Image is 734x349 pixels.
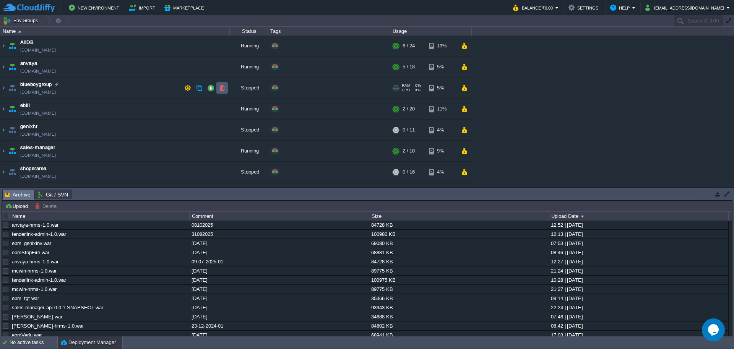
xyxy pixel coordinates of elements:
[429,183,454,203] div: 13%
[20,172,56,180] a: [DOMAIN_NAME]
[5,190,31,200] span: Archive
[391,27,471,36] div: Usage
[12,314,62,320] a: [PERSON_NAME].war
[190,303,369,312] div: [DATE]
[369,321,548,330] div: 84802 KB
[0,162,6,182] img: AMDAwAAAACH5BAEAAAAALAAAAAABAAEAAAICRAEAOw==
[20,39,34,46] a: AllDB
[403,120,415,140] div: 0 / 11
[549,321,728,330] div: 08:42 | [DATE]
[549,230,728,239] div: 12:13 | [DATE]
[429,36,454,56] div: 13%
[35,203,59,209] button: Delete
[12,231,66,237] a: tenderlink-admin-1.0.war
[190,331,369,339] div: [DATE]
[164,3,206,12] button: Marketplace
[5,203,30,209] button: Upload
[230,183,268,203] div: Running
[20,67,56,75] a: [DOMAIN_NAME]
[403,57,415,77] div: 5 / 18
[403,141,415,161] div: 2 / 10
[12,277,66,283] a: tenderlink-admin-1.0.war
[568,3,601,12] button: Settings
[12,323,84,329] a: [PERSON_NAME]-hrms-1.0.war
[369,303,548,312] div: 93943 KB
[0,99,6,119] img: AMDAwAAAACH5BAEAAAAALAAAAAABAAEAAAICRAEAOw==
[20,109,56,117] a: [DOMAIN_NAME]
[190,221,369,229] div: 08102025
[190,312,369,321] div: [DATE]
[20,88,56,96] a: [DOMAIN_NAME]
[369,239,548,248] div: 69080 KB
[549,212,728,221] div: Upload Date
[12,222,58,228] a: anvaya-hrms-1.0.war
[38,190,68,199] span: Git / SVN
[3,3,55,13] img: CloudJiffy
[369,266,548,275] div: 89775 KB
[20,186,35,193] span: srdapl
[190,239,369,248] div: [DATE]
[190,230,369,239] div: 31082025
[20,123,37,130] span: genixhr
[7,162,18,182] img: AMDAwAAAACH5BAEAAAAALAAAAAABAAEAAAICRAEAOw==
[1,27,229,36] div: Name
[369,221,548,229] div: 84728 KB
[190,257,369,266] div: 09-07-2025-01
[549,266,728,275] div: 21:24 | [DATE]
[403,99,415,119] div: 2 / 20
[10,336,57,349] div: No active tasks
[190,321,369,330] div: 23-12-2024-01
[369,257,548,266] div: 84728 KB
[7,78,18,98] img: AMDAwAAAACH5BAEAAAAALAAAAAABAAEAAAICRAEAOw==
[369,276,548,284] div: 100975 KB
[7,120,18,140] img: AMDAwAAAACH5BAEAAAAALAAAAAABAAEAAAICRAEAOw==
[3,15,41,26] button: Env Groups
[403,162,415,182] div: 0 / 16
[190,294,369,303] div: [DATE]
[20,144,55,151] a: sales-manager
[18,31,21,32] img: AMDAwAAAACH5BAEAAAAALAAAAAABAAEAAAICRAEAOw==
[7,141,18,161] img: AMDAwAAAACH5BAEAAAAALAAAAAABAAEAAAICRAEAOw==
[230,36,268,56] div: Running
[12,240,51,246] a: ebm_genixinv.war
[268,27,390,36] div: Tags
[513,3,555,12] button: Balance ₹0.00
[549,331,728,339] div: 17:03 | [DATE]
[0,183,6,203] img: AMDAwAAAACH5BAEAAAAALAAAAAABAAEAAAICRAEAOw==
[12,268,57,274] a: mcwin-hrms-1.0.war
[230,27,268,36] div: Status
[12,286,57,292] a: mcwin-hrms-1.0.war
[370,212,549,221] div: Size
[20,102,30,109] a: ebill
[403,183,415,203] div: 6 / 20
[369,312,548,321] div: 34688 KB
[403,36,415,56] div: 6 / 24
[12,259,58,265] a: anvaya-hrms-1.0.war
[230,120,268,140] div: Stopped
[230,162,268,182] div: Stopped
[549,285,728,294] div: 21:27 | [DATE]
[549,276,728,284] div: 10:28 | [DATE]
[190,266,369,275] div: [DATE]
[20,151,56,159] a: [DOMAIN_NAME]
[230,99,268,119] div: Running
[7,57,18,77] img: AMDAwAAAACH5BAEAAAAALAAAAAABAAEAAAICRAEAOw==
[190,248,369,257] div: [DATE]
[230,78,268,98] div: Stopped
[20,81,52,88] a: blueboygroup
[549,239,728,248] div: 07:53 | [DATE]
[429,78,454,98] div: 5%
[190,212,369,221] div: Comment
[402,88,410,93] span: CPU
[69,3,122,12] button: New Environment
[20,130,56,138] a: [DOMAIN_NAME]
[20,165,47,172] a: shoperarea
[0,120,6,140] img: AMDAwAAAACH5BAEAAAAALAAAAAABAAEAAAICRAEAOw==
[190,285,369,294] div: [DATE]
[7,183,18,203] img: AMDAwAAAACH5BAEAAAAALAAAAAABAAEAAAICRAEAOw==
[549,248,728,257] div: 08:46 | [DATE]
[0,36,6,56] img: AMDAwAAAACH5BAEAAAAALAAAAAABAAEAAAICRAEAOw==
[0,57,6,77] img: AMDAwAAAACH5BAEAAAAALAAAAAABAAEAAAICRAEAOw==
